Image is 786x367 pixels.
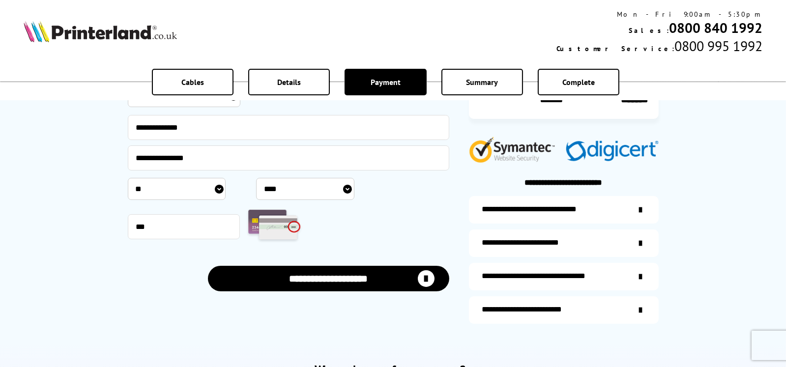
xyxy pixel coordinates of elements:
a: additional-cables [469,263,659,290]
span: Summary [466,77,498,87]
span: Details [277,77,301,87]
a: additional-ink [469,196,659,224]
span: Customer Service: [556,44,674,53]
span: Cables [181,77,204,87]
span: Payment [371,77,401,87]
span: Complete [562,77,595,87]
img: Printerland Logo [24,21,177,42]
a: 0800 840 1992 [669,19,762,37]
div: Mon - Fri 9:00am - 5:30pm [556,10,762,19]
span: 0800 995 1992 [674,37,762,55]
a: items-arrive [469,229,659,257]
span: Sales: [629,26,669,35]
a: secure-website [469,296,659,324]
